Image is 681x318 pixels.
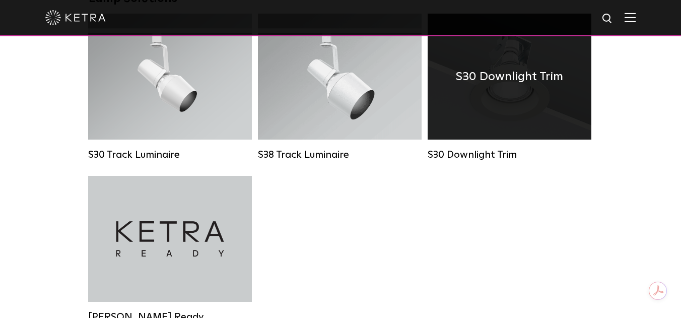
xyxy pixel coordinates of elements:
h4: S30 Downlight Trim [456,67,563,86]
img: search icon [601,13,614,25]
div: S38 Track Luminaire [258,149,422,161]
div: S30 Track Luminaire [88,149,252,161]
img: ketra-logo-2019-white [45,10,106,25]
a: S38 Track Luminaire Lumen Output:1100Colors:White / BlackBeam Angles:10° / 25° / 40° / 60°Wattage... [258,14,422,161]
a: S30 Downlight Trim S30 Downlight Trim [428,14,591,161]
div: S30 Downlight Trim [428,149,591,161]
a: S30 Track Luminaire Lumen Output:1100Colors:White / BlackBeam Angles:15° / 25° / 40° / 60° / 90°W... [88,14,252,161]
img: Hamburger%20Nav.svg [625,13,636,22]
